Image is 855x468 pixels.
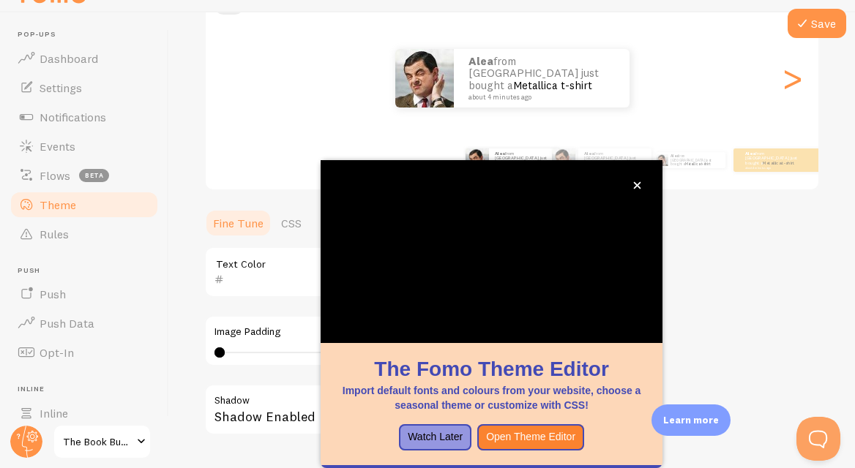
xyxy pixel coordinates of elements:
[663,413,719,427] p: Learn more
[671,154,678,158] strong: Alea
[9,44,160,73] a: Dashboard
[468,54,493,68] strong: Alea
[745,166,802,169] small: about 4 minutes ago
[40,168,70,183] span: Flows
[9,399,160,428] a: Inline
[477,424,584,450] button: Open Theme Editor
[395,49,454,107] img: Fomo
[552,148,575,172] img: Fomo
[584,151,594,156] strong: Alea
[40,139,75,154] span: Events
[9,73,160,102] a: Settings
[468,94,611,101] small: about 4 minutes ago
[321,160,662,468] div: The Fomo Theme EditorImport default fonts and colours from your website, choose a seasonal theme ...
[9,132,160,161] a: Events
[745,151,755,156] strong: Alea
[495,151,505,156] strong: Alea
[584,151,646,169] p: from [GEOGRAPHIC_DATA] just bought a
[9,161,160,190] a: Flows beta
[788,9,846,38] button: Save
[9,219,160,249] a: Rules
[63,433,132,450] span: The Book Bucket
[272,208,310,238] a: CSS
[214,325,633,339] label: Image Padding
[630,178,645,193] button: close,
[338,383,645,412] p: Import default fonts and colours from your website, choose a seasonal theme or customize with CSS!
[9,102,160,132] a: Notifications
[513,78,592,92] a: Metallica t-shirt
[9,338,160,367] a: Opt-In
[651,404,731,436] div: Learn more
[657,154,668,166] img: Fomo
[685,162,710,166] a: Metallica t-shirt
[9,190,160,219] a: Theme
[763,160,794,166] a: Metallica t-shirt
[204,384,643,437] div: Shadow Enabled
[338,355,645,383] h1: The Fomo Theme Editor
[40,227,69,241] span: Rules
[79,169,109,182] span: beta
[40,406,68,420] span: Inline
[53,424,152,459] a: The Book Bucket
[796,417,840,461] iframe: Help Scout Beacon - Open
[18,30,160,39] span: Pop-ups
[18,266,160,276] span: Push
[40,197,76,212] span: Theme
[40,110,106,124] span: Notifications
[40,80,82,95] span: Settings
[466,148,489,172] img: Fomo
[40,316,94,331] span: Push Data
[18,385,160,394] span: Inline
[204,208,272,238] a: Fine Tune
[745,151,804,169] p: from [GEOGRAPHIC_DATA] just bought a
[40,345,74,360] span: Opt-In
[9,309,160,338] a: Push Data
[40,287,66,301] span: Push
[9,279,160,309] a: Push
[783,26,801,131] div: Next slide
[468,56,615,101] p: from [GEOGRAPHIC_DATA] just bought a
[671,152,720,168] p: from [GEOGRAPHIC_DATA] just bought a
[495,151,553,169] p: from [GEOGRAPHIC_DATA] just bought a
[40,51,98,66] span: Dashboard
[399,424,471,450] button: Watch Later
